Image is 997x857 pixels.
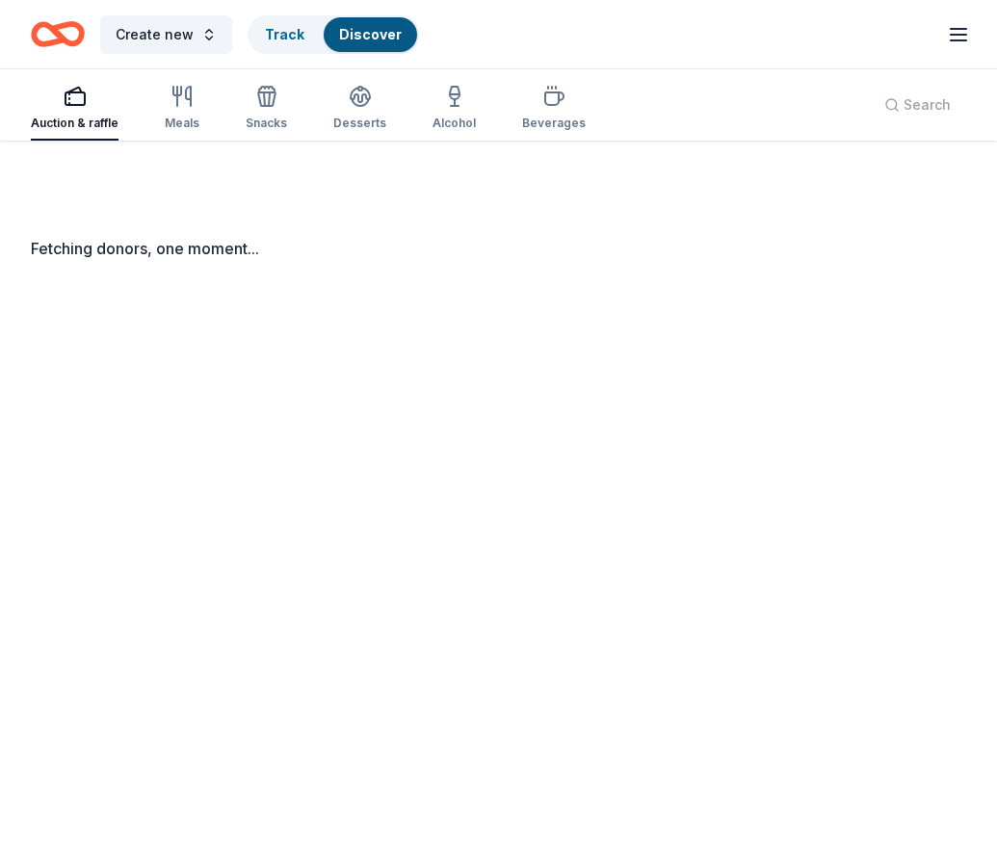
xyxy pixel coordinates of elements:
[100,15,232,54] button: Create new
[31,12,85,57] a: Home
[522,77,586,141] button: Beverages
[31,237,966,260] div: Fetching donors, one moment...
[333,77,386,141] button: Desserts
[522,116,586,131] div: Beverages
[31,77,118,141] button: Auction & raffle
[165,77,199,141] button: Meals
[165,116,199,131] div: Meals
[246,77,287,141] button: Snacks
[433,77,476,141] button: Alcohol
[339,26,402,42] a: Discover
[333,116,386,131] div: Desserts
[31,116,118,131] div: Auction & raffle
[433,116,476,131] div: Alcohol
[246,116,287,131] div: Snacks
[265,26,304,42] a: Track
[116,23,194,46] span: Create new
[248,15,419,54] button: TrackDiscover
